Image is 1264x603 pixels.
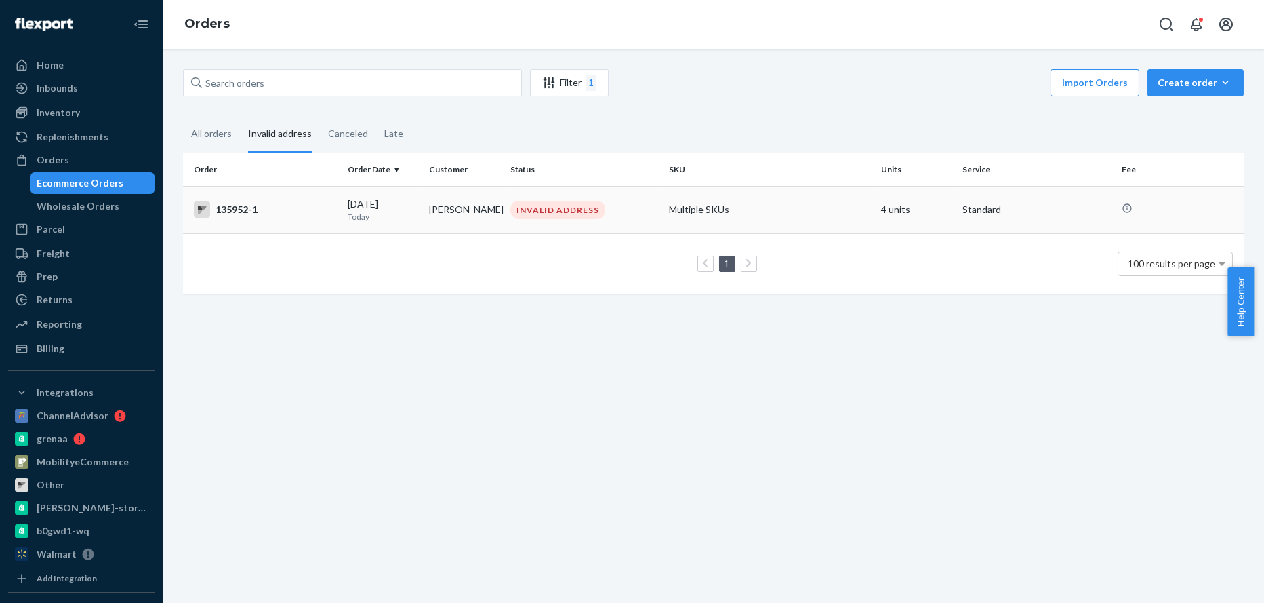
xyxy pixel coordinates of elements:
[586,75,596,91] div: 1
[37,81,78,95] div: Inbounds
[1153,11,1180,38] button: Open Search Box
[37,270,58,284] div: Prep
[8,382,155,404] button: Integrations
[8,570,155,587] a: Add Integration
[664,186,876,233] td: Multiple SKUs
[27,9,76,22] span: Support
[530,69,609,96] button: Filter
[1128,258,1216,269] span: 100 results per page
[8,451,155,473] a: MobilityeCommerce
[8,218,155,240] a: Parcel
[8,54,155,76] a: Home
[8,474,155,496] a: Other
[1183,11,1210,38] button: Open notifications
[37,293,73,307] div: Returns
[8,243,155,265] a: Freight
[37,524,89,538] div: b0gwd1-wq
[37,478,64,492] div: Other
[8,543,155,565] a: Walmart
[37,222,65,236] div: Parcel
[8,126,155,148] a: Replenishments
[957,153,1116,186] th: Service
[8,289,155,311] a: Returns
[37,455,129,469] div: MobilityeCommerce
[505,153,664,186] th: Status
[191,116,232,151] div: All orders
[8,405,155,427] a: ChannelAdvisor
[37,409,108,423] div: ChannelAdvisor
[348,211,418,222] p: Today
[15,18,73,31] img: Flexport logo
[328,116,368,151] div: Canceled
[1227,267,1254,336] button: Help Center
[342,153,424,186] th: Order Date
[722,258,733,269] a: Page 1 is your current page
[37,501,150,515] div: [PERSON_NAME]-store-test
[37,176,124,190] div: Ecommerce Orders
[37,572,97,584] div: Add Integration
[8,102,155,123] a: Inventory
[8,338,155,359] a: Billing
[8,520,155,542] a: b0gwd1-wq
[8,313,155,335] a: Reporting
[37,199,120,213] div: Wholesale Orders
[1158,76,1234,90] div: Create order
[30,195,155,217] a: Wholesale Orders
[8,77,155,99] a: Inbounds
[37,317,82,331] div: Reporting
[1212,11,1240,38] button: Open account menu
[37,106,80,119] div: Inventory
[8,266,155,288] a: Prep
[183,69,522,96] input: Search orders
[876,153,957,186] th: Units
[348,197,418,222] div: [DATE]
[37,386,94,400] div: Integrations
[962,203,1111,216] p: Standard
[1051,69,1139,96] button: Import Orders
[194,201,337,218] div: 135952-1
[37,547,77,561] div: Walmart
[8,428,155,450] a: grenaa
[37,342,64,355] div: Billing
[37,432,68,446] div: grenaa
[8,497,155,519] a: [PERSON_NAME]-store-test
[1116,153,1244,186] th: Fee
[424,186,505,233] td: [PERSON_NAME]
[37,58,64,72] div: Home
[248,116,312,153] div: Invalid address
[183,153,342,186] th: Order
[37,247,70,260] div: Freight
[174,5,241,44] ol: breadcrumbs
[429,163,500,175] div: Customer
[1147,69,1244,96] button: Create order
[127,11,155,38] button: Close Navigation
[876,186,957,233] td: 4 units
[531,75,608,91] div: Filter
[30,172,155,194] a: Ecommerce Orders
[37,153,69,167] div: Orders
[384,116,403,151] div: Late
[8,149,155,171] a: Orders
[37,130,108,144] div: Replenishments
[510,201,605,219] div: INVALID ADDRESS
[664,153,876,186] th: SKU
[184,16,230,31] a: Orders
